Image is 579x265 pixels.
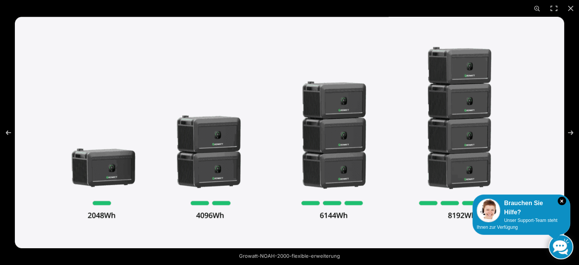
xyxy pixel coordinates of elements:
div: Growatt-NOAH-2000-flexible-erweiterung [210,248,370,263]
img: growatt noah 2000 flexible erweiterung scaled [15,17,564,248]
img: Customer service [477,199,500,222]
span: Unser Support-Team steht Ihnen zur Verfügung [477,218,557,230]
div: Brauchen Sie Hilfe? [477,199,566,217]
i: Schließen [558,197,566,205]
